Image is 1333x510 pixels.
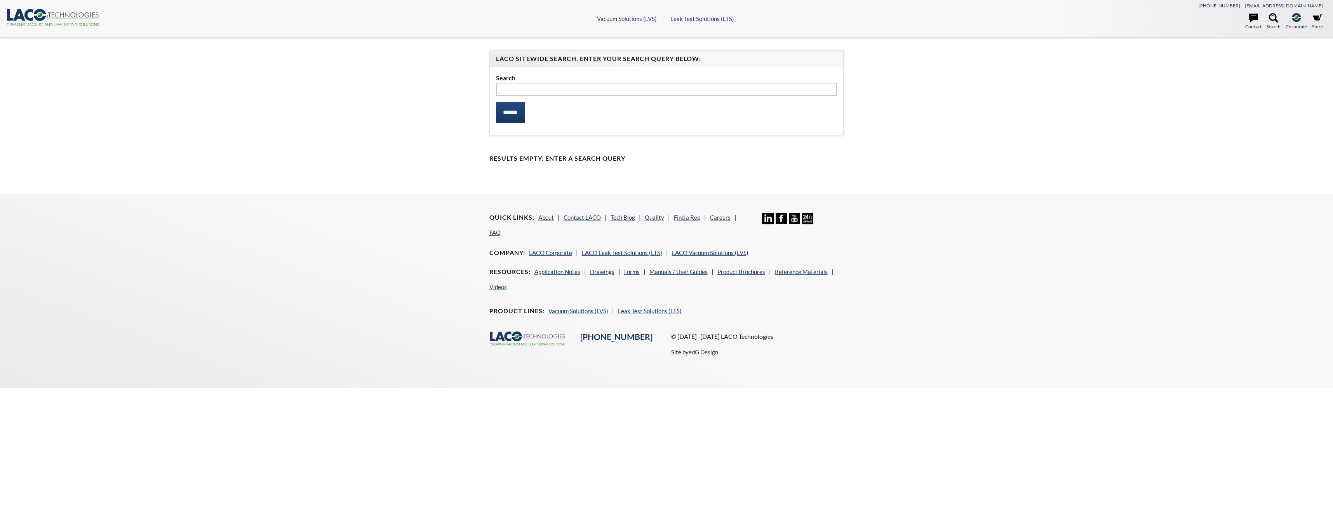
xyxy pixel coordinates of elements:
a: Careers [710,214,731,221]
h4: Product Lines [489,307,545,315]
h4: Company [489,249,525,257]
a: Contact [1245,13,1262,30]
a: edG Design [689,349,718,356]
h4: LACO Sitewide Search. Enter your Search Query Below: [496,55,837,63]
a: Store [1312,13,1323,30]
a: Find a Rep [674,214,700,221]
a: LACO Corporate [529,249,572,256]
a: Leak Test Solutions (LTS) [670,15,734,22]
img: 24/7 Support Icon [802,213,813,224]
label: Search [496,73,837,83]
a: Product Brochures [717,268,765,275]
a: LACO Leak Test Solutions (LTS) [582,249,662,256]
a: Vacuum Solutions (LVS) [597,15,657,22]
span: Corporate [1286,23,1307,30]
a: Tech Blog [611,214,635,221]
a: Search [1267,13,1281,30]
a: Quality [645,214,664,221]
a: Videos [489,283,507,290]
a: Reference Materials [775,268,828,275]
a: Contact LACO [564,214,601,221]
a: [PHONE_NUMBER] [580,332,653,342]
a: [EMAIL_ADDRESS][DOMAIN_NAME] [1245,3,1323,9]
a: [PHONE_NUMBER] [1199,3,1240,9]
p: Site by [671,347,718,357]
a: Forms [624,268,640,275]
a: About [538,214,554,221]
a: Leak Test Solutions (LTS) [618,307,682,314]
p: © [DATE] -[DATE] LACO Technologies [671,331,844,342]
a: FAQ [489,229,501,236]
a: Application Notes [534,268,580,275]
h4: Quick Links [489,213,534,222]
a: Vacuum Solutions (LVS) [548,307,608,314]
h4: Resources [489,268,531,276]
a: 24/7 Support [802,219,813,226]
a: Manuals / User Guides [649,268,708,275]
a: Drawings [590,268,614,275]
h4: Results Empty: Enter a Search Query [489,154,844,163]
a: LACO Vacuum Solutions (LVS) [672,249,748,256]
